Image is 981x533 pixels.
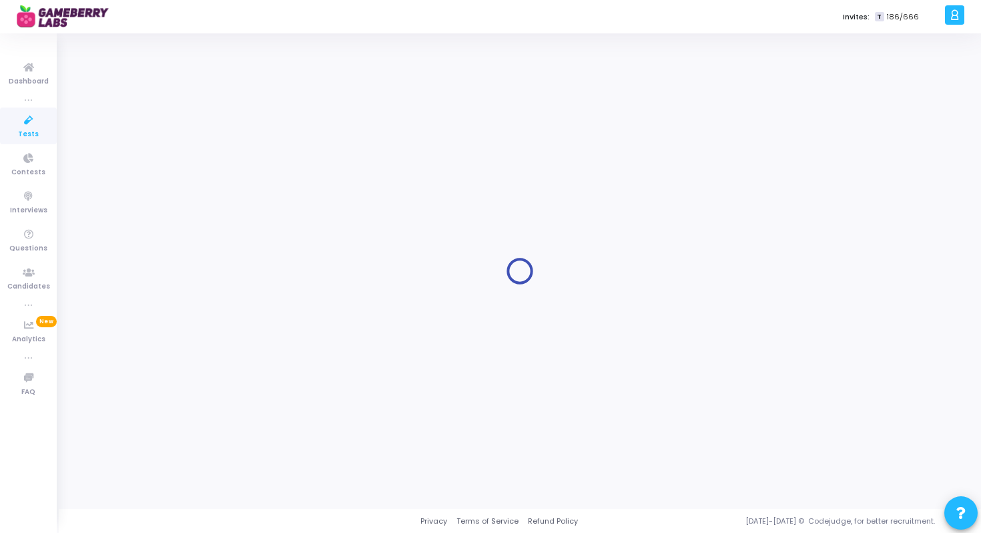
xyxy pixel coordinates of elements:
[578,516,964,527] div: [DATE]-[DATE] © Codejudge, for better recruitment.
[12,334,45,345] span: Analytics
[9,76,49,87] span: Dashboard
[18,129,39,140] span: Tests
[36,316,57,327] span: New
[887,11,919,23] span: 186/666
[528,516,578,527] a: Refund Policy
[875,12,884,22] span: T
[21,387,35,398] span: FAQ
[7,281,50,293] span: Candidates
[456,516,519,527] a: Terms of Service
[843,11,870,23] label: Invites:
[17,3,117,30] img: logo
[11,167,45,178] span: Contests
[10,205,47,216] span: Interviews
[420,516,447,527] a: Privacy
[9,243,47,254] span: Questions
